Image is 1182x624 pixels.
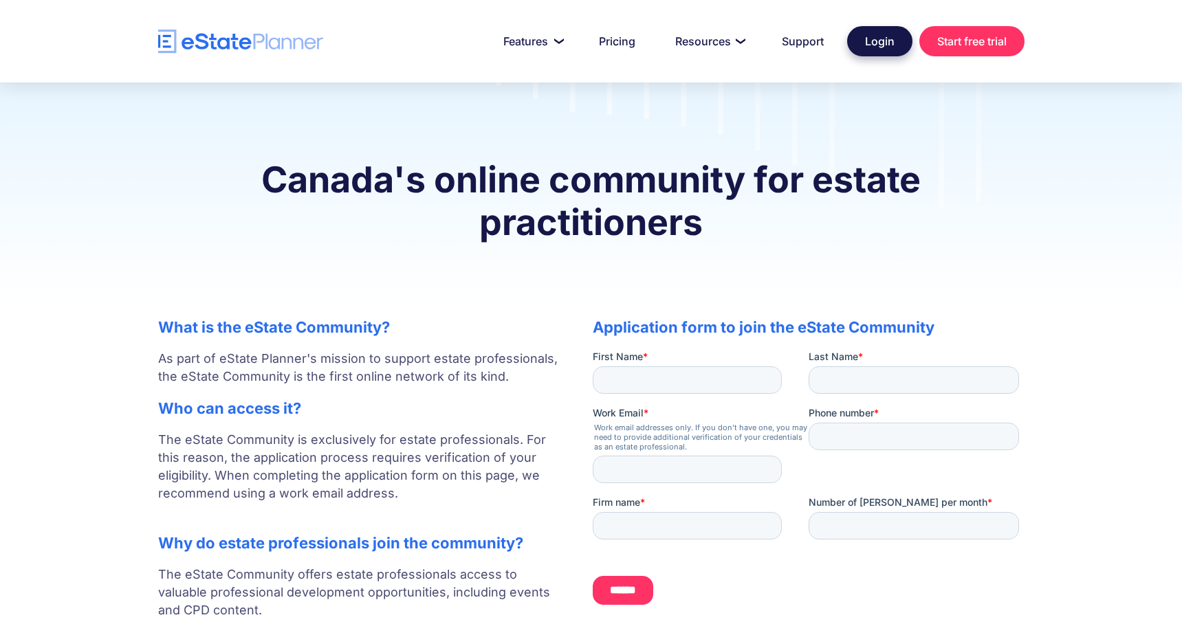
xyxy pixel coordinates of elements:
a: home [158,30,323,54]
h2: What is the eState Community? [158,318,565,336]
h2: Application form to join the eState Community [593,318,1025,336]
a: Pricing [582,27,652,55]
a: Login [847,26,912,56]
a: Features [487,27,576,55]
p: As part of eState Planner's mission to support estate professionals, the eState Community is the ... [158,350,565,386]
h2: Who can access it? [158,399,565,417]
strong: Canada's online community for estate practitioners [261,158,921,244]
a: Start free trial [919,26,1025,56]
h2: Why do estate professionals join the community? [158,534,565,552]
a: Support [765,27,840,55]
a: Resources [659,27,758,55]
p: The eState Community is exclusively for estate professionals. For this reason, the application pr... [158,431,565,520]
